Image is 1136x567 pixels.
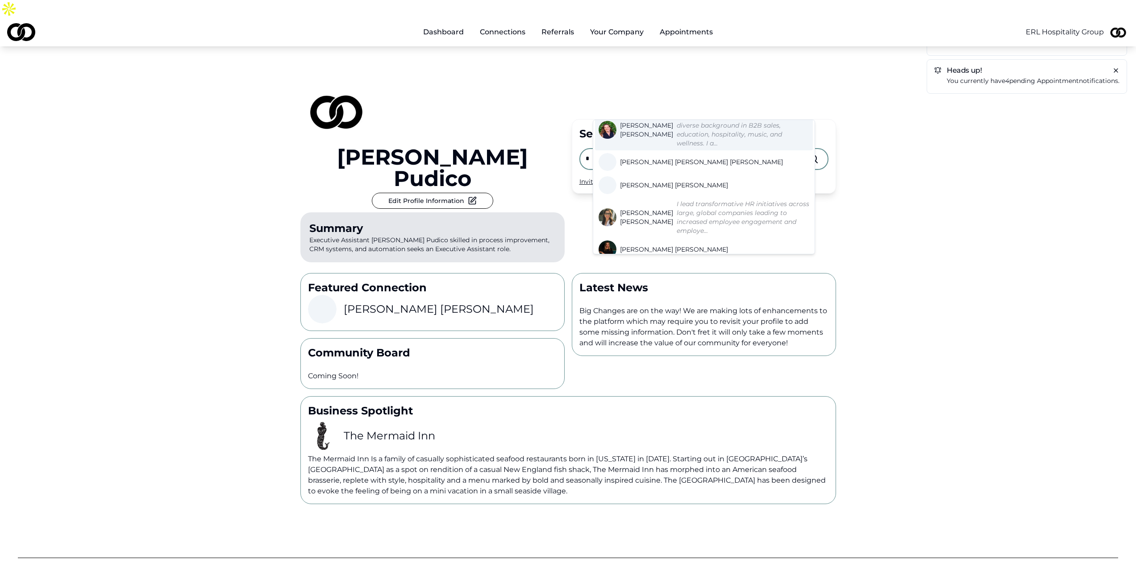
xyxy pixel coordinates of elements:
[1037,77,1079,85] span: appointment
[599,153,786,171] a: [PERSON_NAME] [PERSON_NAME] [PERSON_NAME]
[309,221,556,236] div: Summary
[1026,27,1104,37] button: ERL Hospitality Group
[620,181,728,190] span: [PERSON_NAME] [PERSON_NAME]
[599,240,616,258] img: c428395b-9587-4343-8118-e82d7cf4715d-1725764975466-profile_picture.jpg
[7,23,35,41] img: logo
[1005,77,1009,85] em: 4
[308,281,557,295] p: Featured Connection
[300,146,565,189] a: [PERSON_NAME] Pudico
[308,371,557,381] p: Coming Soon!
[583,23,651,41] button: Your Company
[653,23,720,41] a: Appointments
[534,23,581,41] a: Referrals
[300,212,565,262] p: Executive Assistant [PERSON_NAME] Pudico skilled in process improvement, CRM systems, and automat...
[579,177,828,186] div: Invite your peers and colleagues →
[947,76,1119,86] a: You currently have4pending appointmentnotifications.
[947,76,1119,86] p: You currently have pending notifications.
[344,302,534,316] h3: [PERSON_NAME] [PERSON_NAME]
[416,23,720,41] nav: Main
[620,157,783,166] span: [PERSON_NAME] [PERSON_NAME] [PERSON_NAME]
[599,121,616,139] img: d2639c39-b836-4191-a469-865f6366aaab-LSherman-profile_picture.jpg
[473,23,533,41] a: Connections
[579,306,828,348] p: Big Changes are on the way! We are making lots of enhancements to the platform which may require ...
[372,193,493,209] button: Edit Profile Information
[599,112,809,148] a: [PERSON_NAME] [PERSON_NAME]A process-oriented professional with a diverse background in B2B sales...
[579,127,828,141] div: Search
[620,208,673,226] span: [PERSON_NAME] [PERSON_NAME]
[308,422,337,450] img: 2536d4df-93e4-455f-9ee8-7602d4669c22-images-images-profile_picture.png
[593,120,815,254] div: Suggestions
[599,176,732,194] a: [PERSON_NAME] [PERSON_NAME]
[620,245,728,254] span: [PERSON_NAME] [PERSON_NAME]
[934,67,1119,74] h5: Heads up!
[599,240,732,258] a: [PERSON_NAME] [PERSON_NAME]
[677,200,809,235] em: I lead transformative HR initiatives across large, global companies leading to increased employee...
[599,208,616,226] img: c6ac2a57-36b8-4e96-af89-0ca9a38eb691-profile-profile_picture.jpeg
[308,404,828,418] p: Business Spotlight
[416,23,471,41] a: Dashboard
[599,199,809,235] a: [PERSON_NAME] [PERSON_NAME]I lead transformative HR initiatives across large, global companies le...
[620,121,673,139] span: [PERSON_NAME] [PERSON_NAME]
[300,75,372,146] img: 126d1970-4131-4eca-9e04-994076d8ae71-2-profile_picture.jpeg
[1107,21,1129,43] img: 126d1970-4131-4eca-9e04-994076d8ae71-2-profile_picture.jpeg
[579,281,828,295] p: Latest News
[344,429,435,443] h3: The Mermaid Inn
[308,454,828,497] p: The Mermaid Inn Is a family of casually sophisticated seafood restaurants born in [US_STATE] in [...
[308,346,557,360] p: Community Board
